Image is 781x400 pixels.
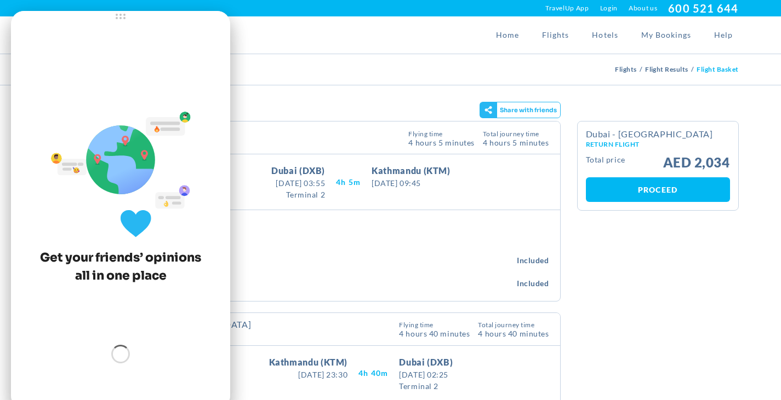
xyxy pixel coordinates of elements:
span: Included [517,278,549,289]
span: Terminal 2 [271,189,325,200]
span: Dubai (DXB) [399,356,453,369]
span: Dubai (DXB) [271,164,325,177]
a: Help [703,16,738,54]
span: Terminal 2 [399,380,453,392]
a: 600 521 644 [668,2,738,15]
span: AED 2,034 [663,156,730,169]
p: Max weight 30 kg [66,281,517,289]
a: Flights [615,65,639,73]
gamitee-button: Get your friends' opinions [480,102,561,118]
h4: 1 checked bag [66,271,517,281]
span: Kathmandu (KTM) [372,164,451,177]
h4: 1 personal item [65,248,517,258]
h4: Included baggage [54,218,549,229]
span: 4H 5M [336,177,361,188]
small: Return Flight [586,141,730,148]
span: Included [517,255,549,266]
span: 4 Hours 40 Minutes [399,328,470,338]
span: Kathmandu (KTM) [269,356,348,369]
span: Total Journey Time [478,322,549,328]
a: Hotels [580,16,629,54]
a: Home [484,16,531,54]
a: Flights [531,16,580,54]
span: Total Journey Time [483,131,549,137]
p: Fits beneath the seat ahead of yours [65,258,517,266]
span: [DATE] 03:55 [271,177,325,189]
a: My Bookings [630,16,703,54]
h2: Dubai - [GEOGRAPHIC_DATA] [586,130,730,148]
span: [DATE] 09:45 [372,177,451,189]
small: Total Price [586,156,625,169]
span: [DATE] 02:25 [399,369,453,380]
span: [DATE] 23:30 [269,369,348,380]
span: 4 hours 5 Minutes [483,137,549,147]
span: 4 hours 40 Minutes [478,328,549,338]
p: The total baggage included in the price [54,229,549,242]
a: Proceed [586,177,730,202]
span: 4H 40M [358,368,388,379]
span: Flying Time [399,322,470,328]
span: 4 Hours 5 Minutes [408,137,475,147]
li: Flight Basket [697,54,738,85]
span: Flying Time [408,131,475,137]
a: Flight Results [645,65,691,73]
